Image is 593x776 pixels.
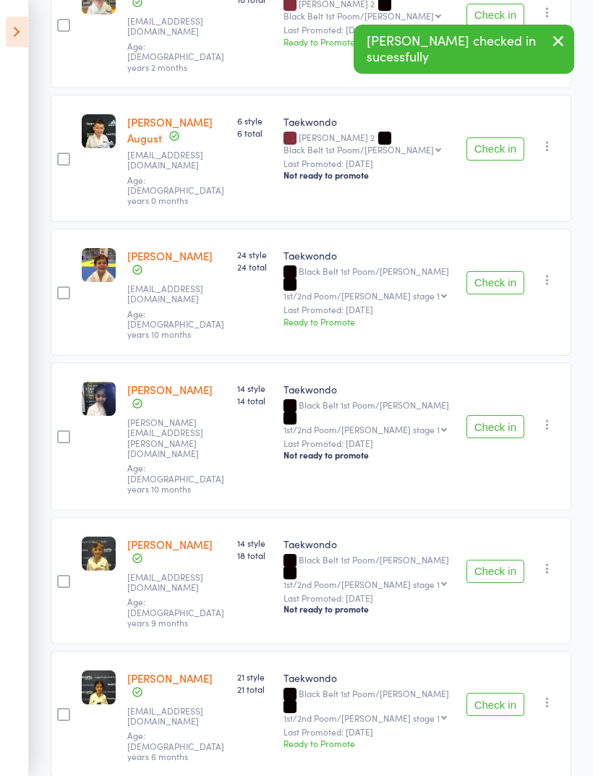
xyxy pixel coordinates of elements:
[466,415,524,438] button: Check in
[127,16,221,37] small: meredithbrown83@gmail.com
[283,114,455,129] div: Taekwondo
[127,595,224,628] span: Age: [DEMOGRAPHIC_DATA] years 9 months
[237,127,272,139] span: 6 total
[237,394,272,406] span: 14 total
[127,417,221,459] small: anantuni.vijay@gmail.com
[237,549,272,561] span: 18 total
[127,40,224,73] span: Age: [DEMOGRAPHIC_DATA] years 2 months
[283,145,434,154] div: Black Belt 1st Poom/[PERSON_NAME]
[354,25,574,74] div: [PERSON_NAME] checked in sucessfully
[82,382,116,416] img: image1566006321.png
[283,537,455,551] div: Taekwondo
[283,132,455,154] div: [PERSON_NAME] 2
[237,537,272,549] span: 14 style
[237,382,272,394] span: 14 style
[283,438,455,448] small: Last Promoted: [DATE]
[283,291,440,300] div: 1st/2nd Poom/[PERSON_NAME] stage 1
[237,114,272,127] span: 6 style
[466,560,524,583] button: Check in
[237,260,272,273] span: 24 total
[283,266,455,300] div: Black Belt 1st Poom/[PERSON_NAME]
[283,670,455,685] div: Taekwondo
[283,400,455,434] div: Black Belt 1st Poom/[PERSON_NAME]
[82,114,116,148] img: image1644015902.png
[283,555,455,589] div: Black Belt 1st Poom/[PERSON_NAME]
[466,4,524,27] button: Check in
[283,737,455,749] div: Ready to Promote
[283,688,455,722] div: Black Belt 1st Poom/[PERSON_NAME]
[283,603,455,615] div: Not ready to promote
[466,271,524,294] button: Check in
[127,729,224,762] span: Age: [DEMOGRAPHIC_DATA] years 6 months
[82,670,116,704] img: image1568619995.png
[283,425,440,434] div: 1st/2nd Poom/[PERSON_NAME] stage 1
[82,248,116,282] img: image1526538415.png
[283,25,455,35] small: Last Promoted: [DATE]
[127,572,221,593] small: kimandroyce@bigpond.com
[127,283,221,304] small: astrastelarc@gmail.com
[127,706,221,727] small: acmercieca@gmail.com
[283,449,455,461] div: Not ready to promote
[283,593,455,603] small: Last Promoted: [DATE]
[237,670,272,683] span: 21 style
[283,382,455,396] div: Taekwondo
[283,158,455,169] small: Last Promoted: [DATE]
[466,137,524,161] button: Check in
[283,35,455,48] div: Ready to Promote
[127,248,213,263] a: [PERSON_NAME]
[283,248,455,263] div: Taekwondo
[283,11,434,20] div: Black Belt 1st Poom/[PERSON_NAME]
[82,537,116,571] img: image1584597916.png
[127,150,221,171] small: masonaugust14@icloud.com
[127,382,213,397] a: [PERSON_NAME]
[127,461,224,495] span: Age: [DEMOGRAPHIC_DATA] years 10 months
[466,693,524,716] button: Check in
[127,114,213,145] a: [PERSON_NAME] August
[127,307,224,341] span: Age: [DEMOGRAPHIC_DATA] years 10 months
[127,174,224,207] span: Age: [DEMOGRAPHIC_DATA] years 0 months
[237,248,272,260] span: 24 style
[237,683,272,695] span: 21 total
[127,537,213,552] a: [PERSON_NAME]
[283,579,440,589] div: 1st/2nd Poom/[PERSON_NAME] stage 1
[283,169,455,181] div: Not ready to promote
[283,727,455,737] small: Last Promoted: [DATE]
[283,713,440,722] div: 1st/2nd Poom/[PERSON_NAME] stage 1
[127,670,213,686] a: [PERSON_NAME]
[283,304,455,315] small: Last Promoted: [DATE]
[283,315,455,328] div: Ready to Promote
